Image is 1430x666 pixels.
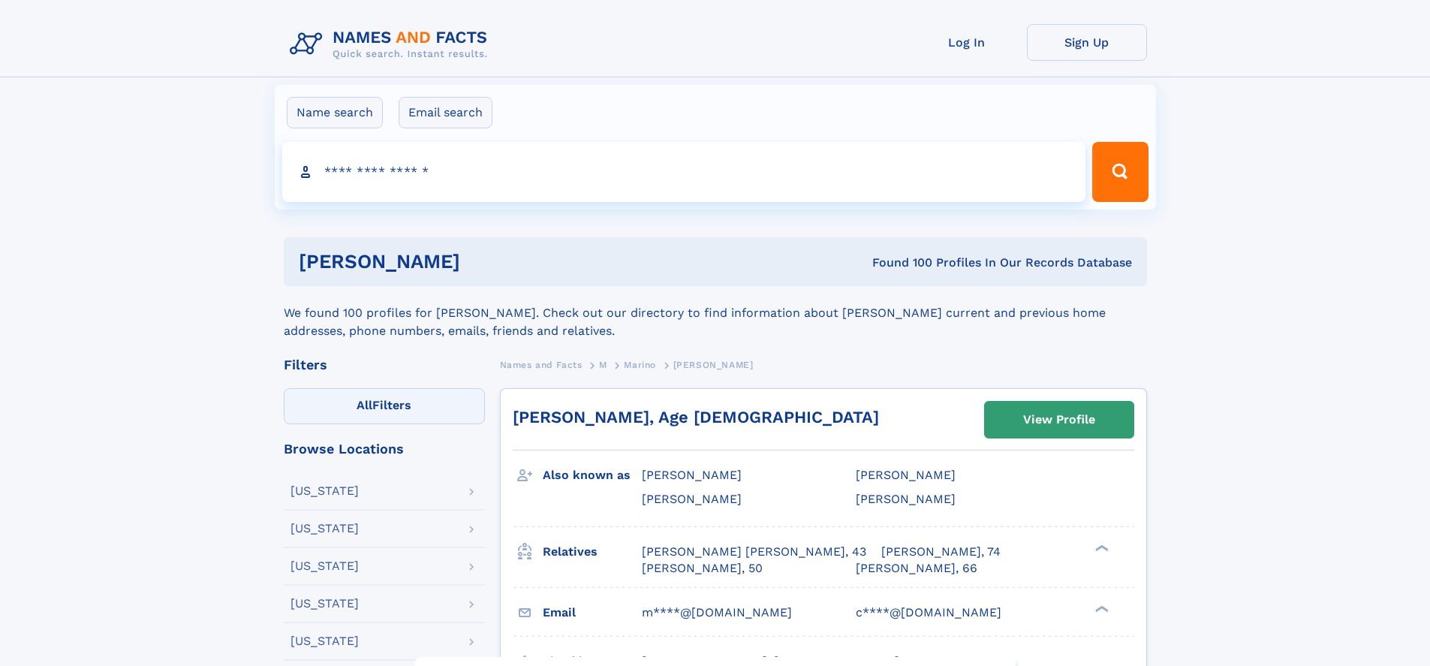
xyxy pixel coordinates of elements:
[985,402,1133,438] a: View Profile
[907,24,1027,61] a: Log In
[856,468,956,482] span: [PERSON_NAME]
[666,255,1132,271] div: Found 100 Profiles In Our Records Database
[357,398,372,412] span: All
[599,360,607,370] span: M
[500,355,583,374] a: Names and Facts
[1091,543,1109,553] div: ❯
[284,24,500,65] img: Logo Names and Facts
[624,355,656,374] a: Marino
[287,97,383,128] label: Name search
[284,388,485,424] label: Filters
[399,97,492,128] label: Email search
[1027,24,1147,61] a: Sign Up
[284,286,1147,340] div: We found 100 profiles for [PERSON_NAME]. Check out our directory to find information about [PERSO...
[881,544,1001,560] a: [PERSON_NAME], 74
[543,463,642,488] h3: Also known as
[856,492,956,506] span: [PERSON_NAME]
[282,142,1086,202] input: search input
[1023,402,1095,437] div: View Profile
[291,560,359,572] div: [US_STATE]
[291,598,359,610] div: [US_STATE]
[291,635,359,647] div: [US_STATE]
[642,560,763,577] a: [PERSON_NAME], 50
[1092,142,1148,202] button: Search Button
[513,408,879,426] a: [PERSON_NAME], Age [DEMOGRAPHIC_DATA]
[1091,604,1109,613] div: ❯
[642,492,742,506] span: [PERSON_NAME]
[299,252,667,271] h1: [PERSON_NAME]
[856,560,977,577] a: [PERSON_NAME], 66
[543,600,642,625] h3: Email
[291,523,359,535] div: [US_STATE]
[642,468,742,482] span: [PERSON_NAME]
[599,355,607,374] a: M
[624,360,656,370] span: Marino
[673,360,754,370] span: [PERSON_NAME]
[291,485,359,497] div: [US_STATE]
[642,544,866,560] a: [PERSON_NAME] [PERSON_NAME], 43
[284,442,485,456] div: Browse Locations
[284,358,485,372] div: Filters
[543,539,642,565] h3: Relatives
